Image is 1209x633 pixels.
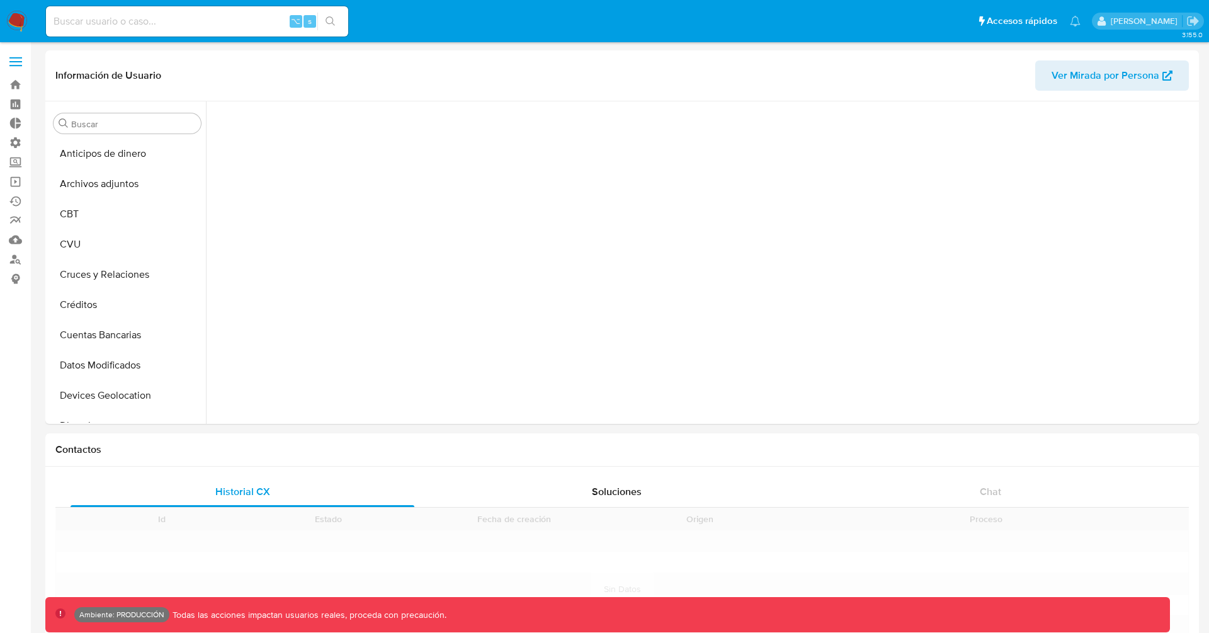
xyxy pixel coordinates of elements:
button: Cuentas Bancarias [48,320,206,350]
button: Archivos adjuntos [48,169,206,199]
span: Historial CX [215,484,270,499]
a: Notificaciones [1070,16,1081,26]
span: s [308,15,312,27]
button: Devices Geolocation [48,380,206,411]
button: Ver Mirada por Persona [1035,60,1189,91]
p: juan.jsosa@mercadolibre.com.co [1111,15,1182,27]
button: Datos Modificados [48,350,206,380]
input: Buscar [71,118,196,130]
span: Chat [980,484,1001,499]
h1: Información de Usuario [55,69,161,82]
button: Anticipos de dinero [48,139,206,169]
button: Direcciones [48,411,206,441]
button: search-icon [317,13,343,30]
h1: Contactos [55,443,1189,456]
span: ⌥ [291,15,300,27]
span: Soluciones [592,484,642,499]
button: Cruces y Relaciones [48,259,206,290]
a: Salir [1186,14,1200,28]
button: CBT [48,199,206,229]
button: Créditos [48,290,206,320]
button: CVU [48,229,206,259]
span: Ver Mirada por Persona [1052,60,1159,91]
p: Todas las acciones impactan usuarios reales, proceda con precaución. [169,609,446,621]
span: Accesos rápidos [987,14,1057,28]
button: Buscar [59,118,69,128]
div: Cargando... [55,595,1189,608]
input: Buscar usuario o caso... [46,13,348,30]
p: Ambiente: PRODUCCIÓN [79,612,164,617]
